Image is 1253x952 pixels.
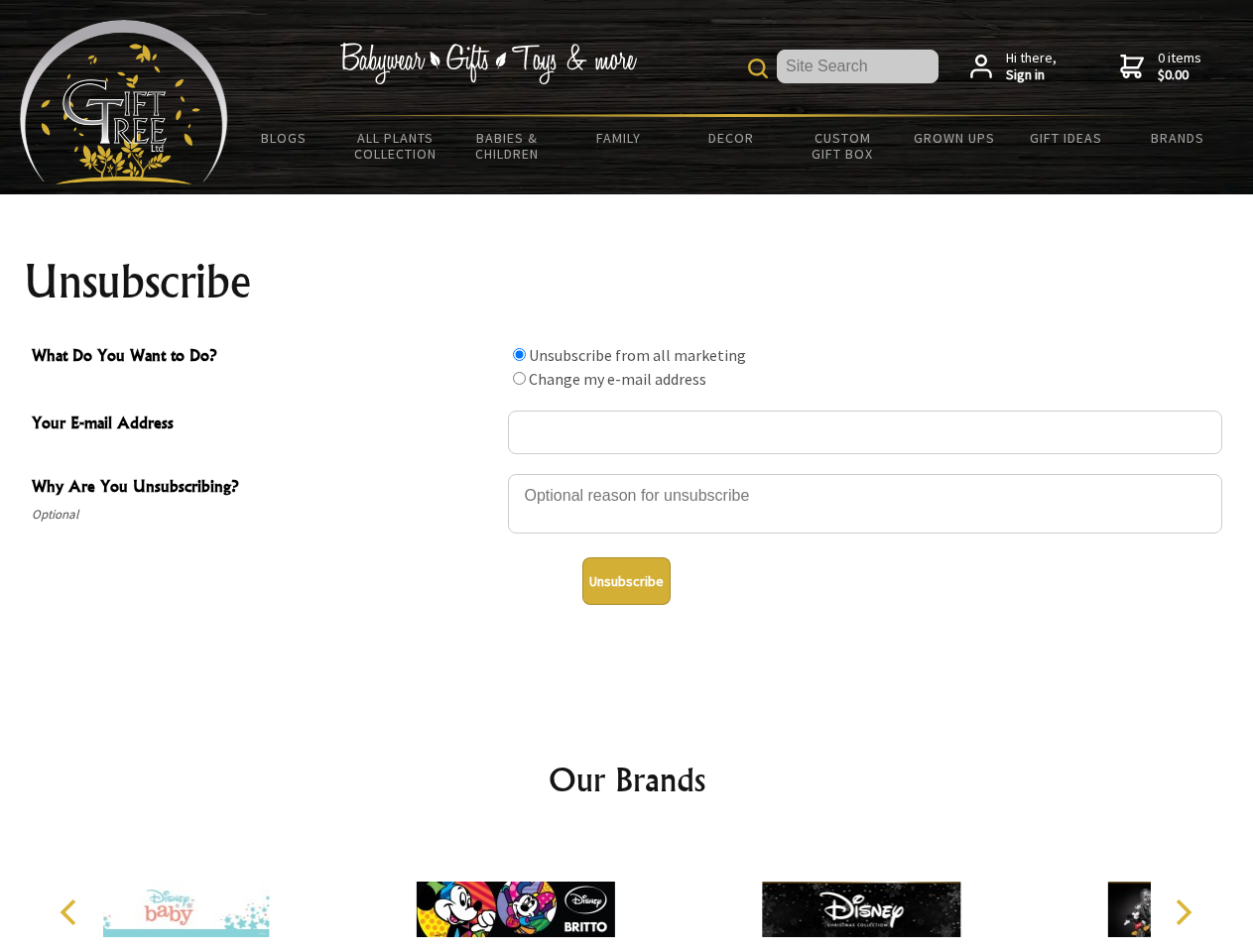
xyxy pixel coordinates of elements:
[529,369,706,389] label: Change my e-mail address
[40,756,1214,803] h2: Our Brands
[32,411,498,439] span: Your E-mail Address
[32,474,498,503] span: Why Are You Unsubscribing?
[1010,117,1122,159] a: Gift Ideas
[1158,66,1201,84] strong: $0.00
[748,59,768,78] img: product search
[1122,117,1234,159] a: Brands
[564,117,676,159] a: Family
[1006,66,1057,84] strong: Sign in
[32,343,498,372] span: What Do You Want to Do?
[1161,891,1204,934] button: Next
[451,117,564,175] a: Babies & Children
[513,348,526,361] input: What Do You Want to Do?
[1158,49,1201,84] span: 0 items
[339,43,637,84] img: Babywear - Gifts - Toys & more
[20,20,228,184] img: Babyware - Gifts - Toys and more...
[787,117,899,175] a: Custom Gift Box
[675,117,787,159] a: Decor
[508,411,1222,454] input: Your E-mail Address
[970,50,1057,84] a: Hi there,Sign in
[1120,50,1201,84] a: 0 items$0.00
[32,503,498,527] span: Optional
[898,117,1010,159] a: Grown Ups
[508,474,1222,534] textarea: Why Are You Unsubscribing?
[529,345,746,365] label: Unsubscribe from all marketing
[50,891,93,934] button: Previous
[340,117,452,175] a: All Plants Collection
[777,50,939,83] input: Site Search
[513,372,526,385] input: What Do You Want to Do?
[1006,50,1057,84] span: Hi there,
[24,258,1230,305] h1: Unsubscribe
[582,557,671,605] button: Unsubscribe
[228,117,340,159] a: BLOGS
